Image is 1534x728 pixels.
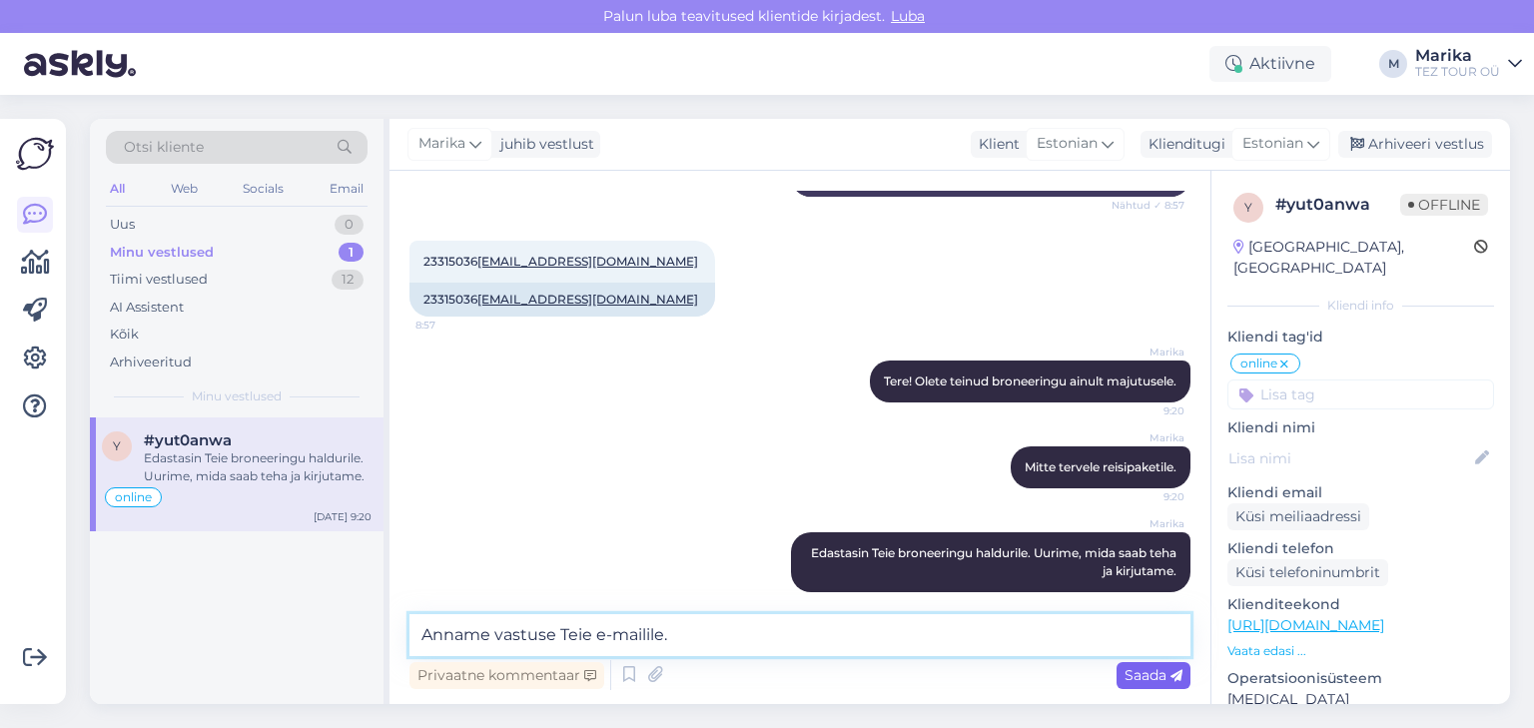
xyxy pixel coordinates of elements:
[1110,593,1184,608] span: 9:34
[409,283,715,317] div: 23315036
[1400,194,1488,216] span: Offline
[144,431,232,449] span: #yut0anwa
[1227,297,1494,315] div: Kliendi info
[1141,134,1225,155] div: Klienditugi
[335,215,364,235] div: 0
[477,292,698,307] a: [EMAIL_ADDRESS][DOMAIN_NAME]
[106,176,129,202] div: All
[1240,358,1277,369] span: online
[110,243,214,263] div: Minu vestlused
[1110,516,1184,531] span: Marika
[477,254,698,269] a: [EMAIL_ADDRESS][DOMAIN_NAME]
[1110,489,1184,504] span: 9:20
[192,387,282,405] span: Minu vestlused
[113,438,121,453] span: y
[1415,48,1522,80] a: MarikaTEZ TOUR OÜ
[409,614,1190,656] textarea: Anname vastuse Teie e-mailile.
[1227,689,1494,710] p: [MEDICAL_DATA]
[1227,327,1494,348] p: Kliendi tag'id
[1275,193,1400,217] div: # yut0anwa
[1110,403,1184,418] span: 9:20
[409,662,604,689] div: Privaatne kommentaar
[1242,133,1303,155] span: Estonian
[1233,237,1474,279] div: [GEOGRAPHIC_DATA], [GEOGRAPHIC_DATA]
[167,176,202,202] div: Web
[885,7,931,25] span: Luba
[1037,133,1098,155] span: Estonian
[110,325,139,345] div: Kõik
[1415,64,1500,80] div: TEZ TOUR OÜ
[1228,447,1471,469] input: Lisa nimi
[1227,594,1494,615] p: Klienditeekond
[423,254,701,269] span: 23315036
[1227,668,1494,689] p: Operatsioonisüsteem
[110,353,192,372] div: Arhiveeritud
[884,373,1176,388] span: Tere! Olete teinud broneeringu ainult majutusele.
[1227,642,1494,660] p: Vaata edasi ...
[1227,503,1369,530] div: Küsi meiliaadressi
[144,449,372,485] div: Edastasin Teie broneeringu haldurile. Uurime, mida saab teha ja kirjutame.
[1379,50,1407,78] div: M
[16,135,54,173] img: Askly Logo
[1227,538,1494,559] p: Kliendi telefon
[1227,616,1384,634] a: [URL][DOMAIN_NAME]
[971,134,1020,155] div: Klient
[1110,430,1184,445] span: Marika
[1110,345,1184,360] span: Marika
[1025,459,1176,474] span: Mitte tervele reisipaketile.
[110,270,208,290] div: Tiimi vestlused
[1244,200,1252,215] span: y
[811,545,1179,578] span: Edastasin Teie broneeringu haldurile. Uurime, mida saab teha ja kirjutame.
[239,176,288,202] div: Socials
[1125,666,1182,684] span: Saada
[110,298,184,318] div: AI Assistent
[492,134,594,155] div: juhib vestlust
[1227,379,1494,409] input: Lisa tag
[1338,131,1492,158] div: Arhiveeri vestlus
[418,133,465,155] span: Marika
[339,243,364,263] div: 1
[1227,417,1494,438] p: Kliendi nimi
[124,137,204,158] span: Otsi kliente
[1227,559,1388,586] div: Küsi telefoninumbrit
[415,318,490,333] span: 8:57
[1110,198,1184,213] span: Nähtud ✓ 8:57
[115,491,152,503] span: online
[314,509,372,524] div: [DATE] 9:20
[1415,48,1500,64] div: Marika
[332,270,364,290] div: 12
[110,215,135,235] div: Uus
[1227,482,1494,503] p: Kliendi email
[326,176,368,202] div: Email
[1209,46,1331,82] div: Aktiivne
